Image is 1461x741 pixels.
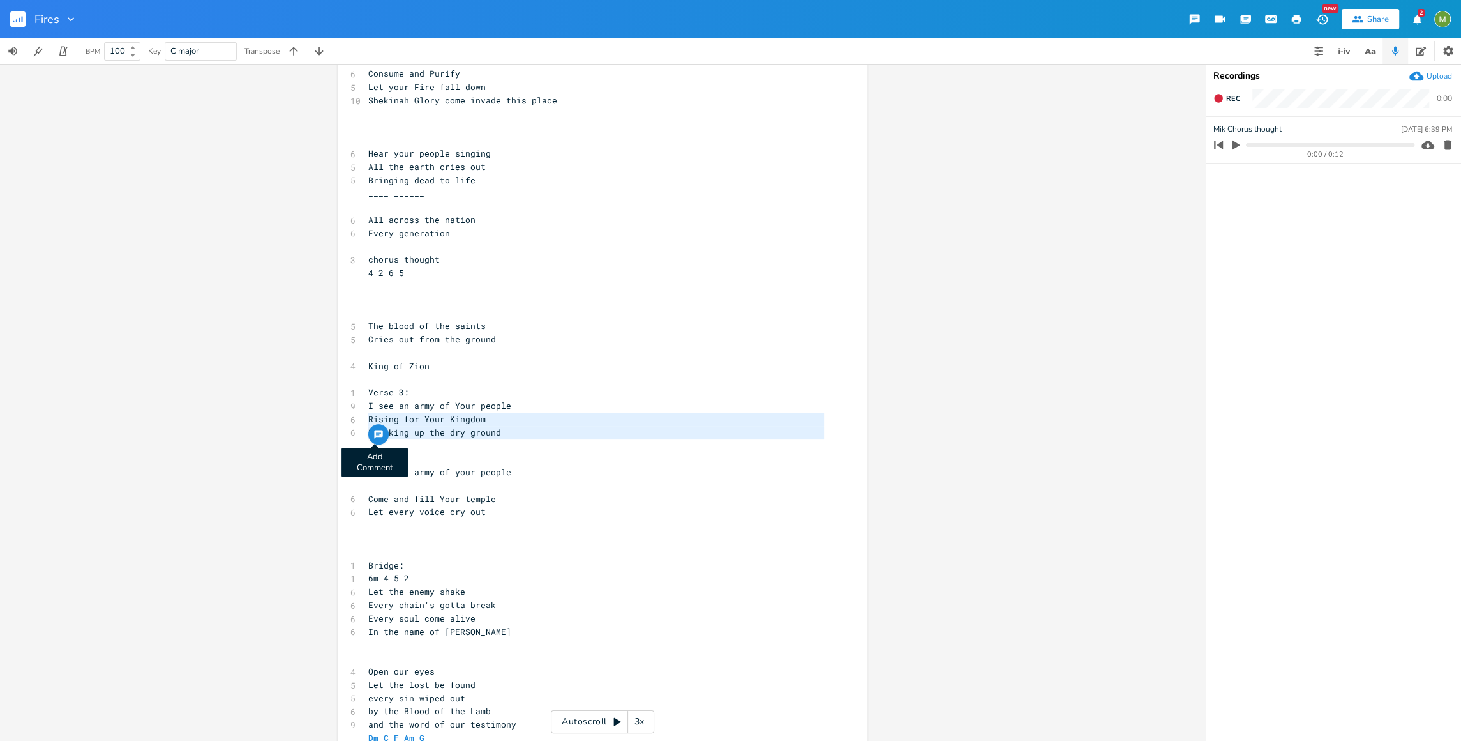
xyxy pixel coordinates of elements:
[148,47,161,55] div: Key
[1213,72,1453,80] div: Recordings
[368,506,486,517] span: Let every voice cry out
[368,493,496,505] span: Come and fill Your temple
[368,466,511,478] span: I see an army of your people
[368,161,486,172] span: All the earth cries out
[368,427,501,438] span: Breaking up the dry ground
[368,666,435,677] span: Open our eyes
[1427,71,1452,81] div: Upload
[170,45,199,57] span: C major
[1404,8,1430,31] button: 2
[368,81,486,93] span: Let your Fire fall down
[368,148,491,159] span: Hear your people singing
[368,333,496,345] span: Cries out from the ground
[368,400,511,411] span: I see an army of Your people
[368,424,389,445] button: Add Comment
[368,719,516,730] span: and the word of our testimony
[368,599,496,611] span: Every chain's gotta break
[1434,11,1451,27] img: Mik Sivak
[1342,9,1399,29] button: Share
[1401,126,1452,133] div: [DATE] 6:39 PM
[368,613,476,624] span: Every soul come alive
[1322,4,1338,13] div: New
[368,692,465,704] span: every sin wiped out
[368,254,440,265] span: chorus thought
[368,560,404,571] span: Bridge:
[34,13,59,25] span: Fires
[368,572,409,584] span: 6m 4 5 2
[628,710,651,733] div: 3x
[368,214,476,225] span: All across the nation
[1409,69,1452,83] button: Upload
[368,386,409,398] span: Verse 3:
[86,48,100,55] div: BPM
[368,68,460,79] span: Consume and Purify
[368,174,476,186] span: Bringing dead to life
[1236,151,1414,158] div: 0:00 / 0:12
[368,413,486,425] span: Rising for Your Kingdom
[368,679,476,691] span: Let the lost be found
[368,187,424,199] span: ____ ______
[368,626,511,638] span: In the name of [PERSON_NAME]
[1213,123,1282,135] span: Mik Chorus thought
[1208,88,1245,109] button: Rec
[368,586,465,597] span: Let the enemy shake
[368,95,557,106] span: Shekinah Glory come invade this place
[368,227,450,239] span: Every generation
[368,320,486,332] span: The blood of the saints
[368,705,491,717] span: by the Blood of the Lamb
[1226,94,1240,103] span: Rec
[1418,9,1425,17] div: 2
[244,47,280,55] div: Transpose
[551,710,654,733] div: Autoscroll
[1309,8,1335,31] button: New
[368,360,430,372] span: King of Zion
[1437,95,1452,102] div: 0:00
[1367,13,1389,25] div: Share
[368,267,404,279] span: 4 2 6 5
